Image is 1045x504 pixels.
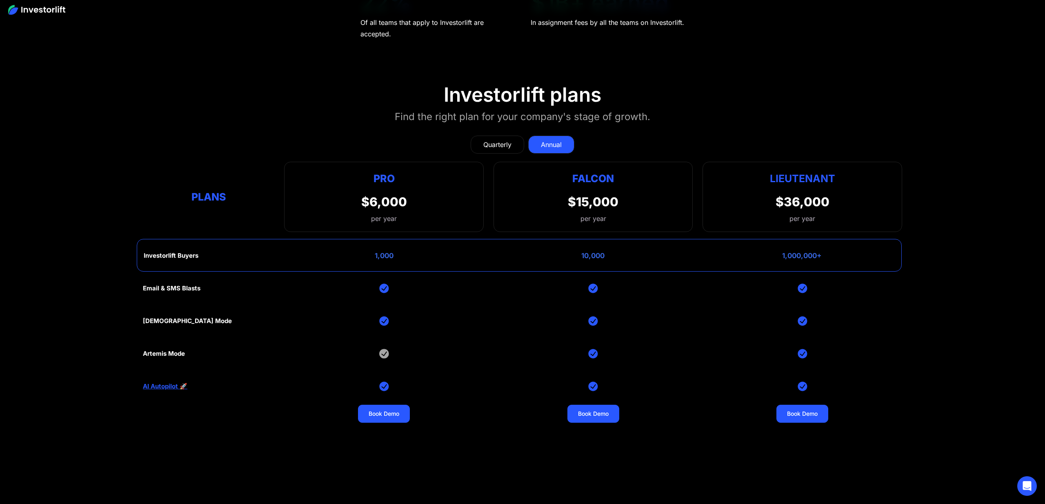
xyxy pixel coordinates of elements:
div: [DEMOGRAPHIC_DATA] Mode [143,317,232,325]
div: 1,000 [375,252,394,260]
strong: Lieutenant [770,172,835,185]
div: Open Intercom Messenger [1017,476,1037,496]
div: Annual [541,140,562,149]
div: Quarterly [483,140,511,149]
div: Pro [361,170,407,186]
div: $6,000 [361,194,407,209]
div: per year [580,214,606,223]
a: Book Demo [358,405,410,423]
div: per year [361,214,407,223]
div: per year [789,214,815,223]
div: Investorlift plans [444,83,601,107]
div: $15,000 [568,194,618,209]
a: AI Autopilot 🚀 [143,383,187,390]
a: Book Demo [776,405,828,423]
div: 1,000,000+ [782,252,822,260]
div: Email & SMS Blasts [143,285,200,292]
div: Of all teams that apply to Investorlift are accepted. [360,17,515,40]
div: In assignment fees by all the teams on Investorlift. [531,17,684,28]
div: Plans [143,189,274,205]
div: $36,000 [776,194,829,209]
div: Falcon [572,170,614,186]
div: Find the right plan for your company's stage of growth. [395,109,650,124]
div: Investorlift Buyers [144,252,198,259]
div: Artemis Mode [143,350,185,357]
a: Book Demo [567,405,619,423]
div: 10,000 [581,252,605,260]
